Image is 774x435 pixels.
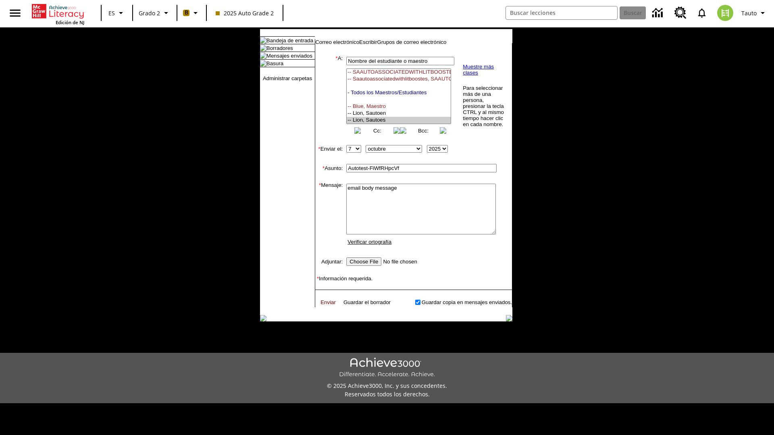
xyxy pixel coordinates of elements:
[347,89,451,96] option: - Todos los Maestros/Estudiantes
[354,127,361,134] img: button_left.png
[463,64,494,76] a: Muestre más clases
[260,37,266,43] img: folder_icon.gif
[266,60,283,66] a: Basura
[315,135,323,143] img: spacer.gif
[56,19,84,25] span: Edición de NJ
[315,275,512,282] td: Información requerida.
[315,301,317,303] img: spacer.gif
[216,9,274,17] span: 2025 Auto Grade 2
[108,9,115,17] span: ES
[3,1,27,25] button: Abrir el menú lateral
[339,358,435,378] img: Achieve3000 Differentiate Accelerate Achieve
[315,174,323,182] img: spacer.gif
[315,39,359,45] a: Correo electrónico
[315,282,323,290] img: spacer.gif
[260,315,266,321] img: table_footer_left.gif
[377,39,447,45] a: Grupos de correo electrónico
[347,76,451,83] option: -- Saautoassociatedwithlitboostes, SAAUTOASSOCIATEDWITHLITBOOSTES
[670,2,691,24] a: Centro de recursos, Se abrirá en una pestaña nueva.
[738,6,771,20] button: Perfil/Configuración
[135,6,174,20] button: Grado: Grado 2, Elige un grado
[506,315,512,321] img: table_footer_right.gif
[347,117,451,124] option: -- Lion, Sautoes
[315,296,316,297] img: spacer.gif
[104,6,130,20] button: Lenguaje: ES, Selecciona un idioma
[185,8,188,18] span: B
[712,2,738,23] button: Escoja un nuevo avatar
[315,143,343,154] td: Enviar el:
[440,127,446,134] img: button_right.png
[393,127,400,134] img: button_right.png
[315,55,343,135] td: A:
[462,85,506,128] td: Para seleccionar más de una persona, presionar la tecla CTRL y al mismo tiempo hacer clic en cada...
[315,182,343,248] td: Mensaje:
[263,75,312,81] a: Administrar carpetas
[139,9,160,17] span: Grado 2
[347,239,391,245] a: Verificar ortografía
[400,127,406,134] img: button_left.png
[418,128,429,134] a: Bcc:
[315,154,323,162] img: spacer.gif
[266,37,313,43] a: Bandeja de entrada
[260,60,266,66] img: folder_icon.gif
[260,45,266,51] img: folder_icon.gif
[359,39,377,45] a: Escribir
[315,248,323,256] img: spacer.gif
[647,2,670,24] a: Centro de información
[266,45,293,51] a: Borradores
[343,299,391,305] a: Guardar el borrador
[691,2,712,23] a: Notificaciones
[422,298,512,307] td: Guardar copia en mensajes enviados.
[315,256,343,267] td: Adjuntar:
[260,52,266,59] img: folder_icon.gif
[741,9,757,17] span: Tauto
[347,69,451,76] option: -- SAAUTOASSOCIATEDWITHLITBOOSTEN, SAAUTOASSOCIATEDWITHLITBOOSTEN
[315,297,316,298] img: spacer.gif
[347,103,451,110] option: -- Blue, Maestro
[315,267,323,275] img: spacer.gif
[180,6,204,20] button: Boost El color de la clase es anaranjado claro. Cambiar el color de la clase.
[266,53,312,59] a: Mensajes enviados
[373,128,381,134] a: Cc:
[506,6,617,19] input: Buscar campo
[315,162,343,174] td: Asunto:
[320,299,336,305] a: Enviar
[32,2,84,25] div: Portada
[343,93,345,97] img: spacer.gif
[315,307,316,307] img: spacer.gif
[315,290,321,296] img: spacer.gif
[347,110,451,117] option: -- Lion, Sautoen
[717,5,733,21] img: avatar image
